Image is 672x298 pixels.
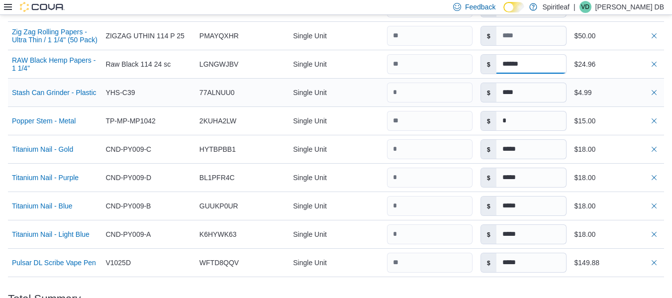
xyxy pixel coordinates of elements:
span: HYTBPBB1 [199,143,236,155]
button: Titanium Nail - Light Blue [12,230,90,238]
span: LGNGWJBV [199,58,239,70]
button: Pulsar DL Scribe Vape Pen [12,259,96,267]
label: $ [481,197,496,215]
span: CND-PY009-A [105,228,151,240]
span: 2KUHA2LW [199,115,236,127]
span: CND-PY009-C [105,143,151,155]
label: $ [481,55,496,74]
div: Single Unit [289,196,383,216]
span: K6HYWK63 [199,228,237,240]
div: Single Unit [289,168,383,188]
p: | [574,1,576,13]
div: Single Unit [289,253,383,273]
button: Popper Stem - Metal [12,117,76,125]
div: $18.00 [575,228,660,240]
button: Titanium Nail - Blue [12,202,73,210]
p: Spiritleaf [542,1,569,13]
div: $149.88 [575,257,660,269]
div: $18.00 [575,200,660,212]
span: PMAYQXHR [199,30,239,42]
p: [PERSON_NAME] DB [595,1,664,13]
div: $50.00 [575,30,660,42]
div: Single Unit [289,54,383,74]
button: Zig Zag Rolling Papers - Ultra Thin / 1 1/4" (50 Pack) [12,28,97,44]
label: $ [481,111,496,130]
span: VD [581,1,589,13]
span: BL1PFR4C [199,172,235,184]
div: $15.00 [575,115,660,127]
input: Dark Mode [503,2,524,12]
span: 77ALNUU0 [199,87,235,99]
button: RAW Black Hemp Papers - 1 1/4" [12,56,97,72]
label: $ [481,140,496,159]
div: Valerie DB [579,1,591,13]
div: $4.99 [575,87,660,99]
span: TP-MP-MP1042 [105,115,155,127]
span: Raw Black 114 24 sc [105,58,171,70]
div: $18.00 [575,172,660,184]
button: Stash Can Grinder - Plastic [12,89,96,97]
label: $ [481,26,496,45]
div: $24.96 [575,58,660,70]
span: CND-PY009-B [105,200,151,212]
span: ZIGZAG UTHIN 114 P 25 [105,30,184,42]
div: Single Unit [289,26,383,46]
div: Single Unit [289,83,383,102]
div: Single Unit [289,139,383,159]
span: CND-PY009-D [105,172,151,184]
label: $ [481,168,496,187]
span: V1025D [105,257,131,269]
label: $ [481,225,496,244]
div: Single Unit [289,111,383,131]
span: WFTD8QQV [199,257,239,269]
button: Titanium Nail - Gold [12,145,73,153]
label: $ [481,83,496,102]
span: Feedback [465,2,495,12]
label: $ [481,253,496,272]
span: YHS-C39 [105,87,135,99]
img: Cova [20,2,65,12]
div: $18.00 [575,143,660,155]
div: Single Unit [289,224,383,244]
span: GUUKP0UR [199,200,238,212]
button: Titanium Nail - Purple [12,174,79,182]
